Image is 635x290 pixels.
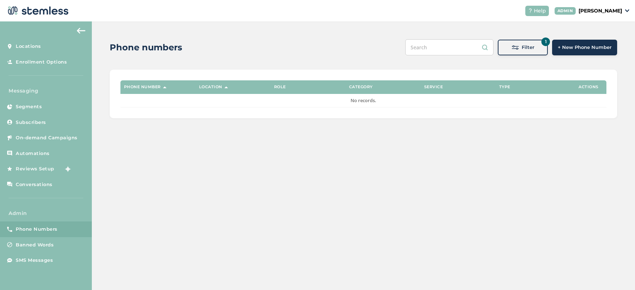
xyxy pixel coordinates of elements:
[541,37,550,46] div: 1
[163,86,167,88] img: icon-sort-1e1d7615.svg
[625,9,629,12] img: icon_down-arrow-small-66adaf34.svg
[6,4,69,18] img: logo-dark-0685b13c.svg
[498,40,548,55] button: 1Filter
[110,41,182,54] h2: Phone numbers
[16,181,53,188] span: Conversations
[16,150,50,157] span: Automations
[424,85,443,89] label: Service
[579,7,622,15] p: [PERSON_NAME]
[599,256,635,290] iframe: Chat Widget
[555,7,576,15] div: ADMIN
[571,80,606,94] th: Actions
[124,85,161,89] label: Phone number
[60,162,74,176] img: glitter-stars-b7820f95.gif
[16,257,53,264] span: SMS Messages
[16,103,42,110] span: Segments
[199,85,222,89] label: Location
[16,59,67,66] span: Enrollment Options
[16,134,78,141] span: On-demand Campaigns
[552,40,617,55] button: + New Phone Number
[16,165,54,172] span: Reviews Setup
[522,44,534,51] span: Filter
[224,86,228,88] img: icon-sort-1e1d7615.svg
[349,85,373,89] label: Category
[16,241,54,249] span: Banned Words
[274,85,286,89] label: Role
[16,43,41,50] span: Locations
[405,39,493,55] input: Search
[77,28,85,34] img: icon-arrow-back-accent-c549486e.svg
[351,97,376,104] span: No records.
[558,44,611,51] span: + New Phone Number
[528,9,532,13] img: icon-help-white-03924b79.svg
[534,7,546,15] span: Help
[16,119,46,126] span: Subscribers
[499,85,510,89] label: Type
[16,226,58,233] span: Phone Numbers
